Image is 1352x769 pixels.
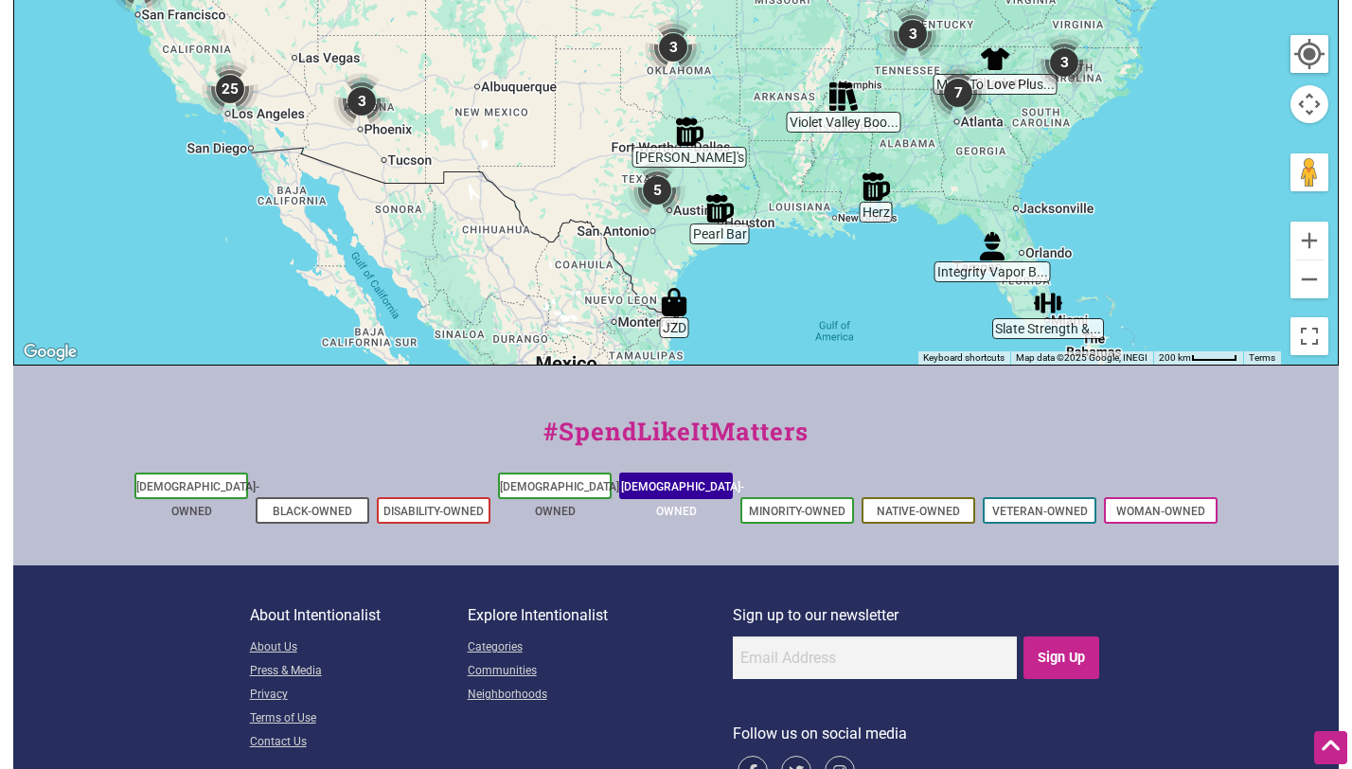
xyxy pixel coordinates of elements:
[500,480,623,518] a: [DEMOGRAPHIC_DATA]-Owned
[981,45,1009,73] div: More To Love Plus Size Consignment
[250,684,468,707] a: Privacy
[862,172,890,201] div: Herz
[930,64,987,121] div: 7
[250,707,468,731] a: Terms of Use
[250,636,468,660] a: About Us
[1290,222,1328,259] button: Zoom in
[136,480,259,518] a: [DEMOGRAPHIC_DATA]-Owned
[1249,352,1275,363] a: Terms (opens in new tab)
[705,194,734,223] div: Pearl Bar
[1023,636,1100,679] input: Sign Up
[250,660,468,684] a: Press & Media
[629,162,685,219] div: 5
[1290,260,1328,298] button: Zoom out
[19,340,81,365] a: Open this area in Google Maps (opens a new window)
[1159,352,1191,363] span: 200 km
[468,603,733,628] p: Explore Intentionalist
[877,505,960,518] a: Native-Owned
[1290,153,1328,191] button: Drag Pegman onto the map to open Street View
[1290,35,1328,73] button: Your Location
[1036,34,1093,91] div: 3
[202,61,258,117] div: 25
[468,684,733,707] a: Neighborhoods
[884,6,941,63] div: 3
[333,73,390,130] div: 3
[383,505,484,518] a: Disability-Owned
[1034,289,1062,317] div: Slate Strength & Conditioning
[749,505,845,518] a: Minority-Owned
[621,480,744,518] a: [DEMOGRAPHIC_DATA]-Owned
[660,288,688,316] div: JZD
[250,731,468,755] a: Contact Us
[250,603,468,628] p: About Intentionalist
[1289,315,1330,357] button: Toggle fullscreen view
[1016,352,1147,363] span: Map data ©2025 Google, INEGI
[675,117,703,146] div: Sue Ellen's
[19,340,81,365] img: Google
[978,232,1006,260] div: Integrity Vapor Barrier Service
[13,413,1339,469] div: #SpendLikeItMatters
[645,19,702,76] div: 3
[273,505,352,518] a: Black-Owned
[733,603,1103,628] p: Sign up to our newsletter
[733,636,1017,679] input: Email Address
[992,505,1088,518] a: Veteran-Owned
[1153,351,1243,365] button: Map Scale: 200 km per 45 pixels
[923,351,1005,365] button: Keyboard shortcuts
[1290,85,1328,123] button: Map camera controls
[1116,505,1205,518] a: Woman-Owned
[468,660,733,684] a: Communities
[829,82,858,111] div: Violet Valley Bookstore
[468,636,733,660] a: Categories
[1314,731,1347,764] div: Scroll Back to Top
[733,722,1103,746] p: Follow us on social media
